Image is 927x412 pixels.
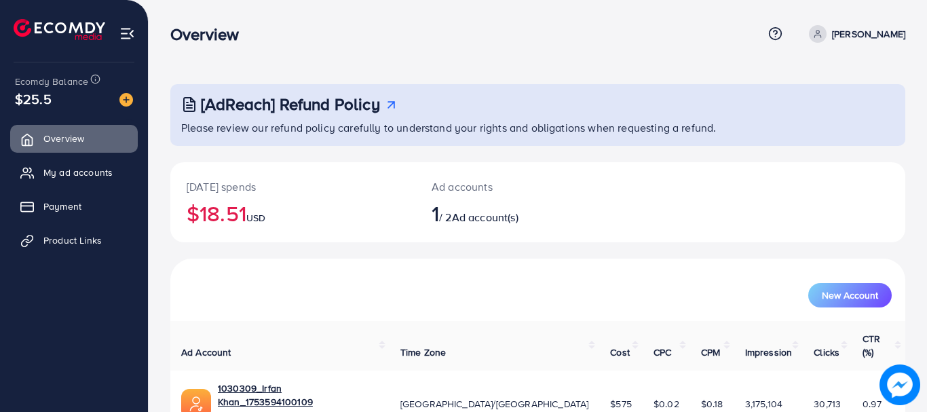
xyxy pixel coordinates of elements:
p: [PERSON_NAME] [832,26,905,42]
a: Product Links [10,227,138,254]
img: menu [119,26,135,41]
span: $0.18 [701,397,723,411]
img: image [880,365,920,405]
span: $25.5 [15,89,52,109]
h3: [AdReach] Refund Policy [201,94,380,114]
a: Payment [10,193,138,220]
span: 0.97 [863,397,882,411]
span: 1 [432,198,439,229]
span: $575 [610,397,632,411]
span: CTR (%) [863,332,880,359]
span: New Account [822,291,878,300]
a: 1030309_Irfan Khan_1753594100109 [218,381,379,409]
h3: Overview [170,24,250,44]
p: Please review our refund policy carefully to understand your rights and obligations when requesti... [181,119,897,136]
span: Impression [745,345,793,359]
a: [PERSON_NAME] [803,25,905,43]
img: image [119,93,133,107]
h2: / 2 [432,200,583,226]
span: Time Zone [400,345,446,359]
span: 3,175,104 [745,397,782,411]
span: Cost [610,345,630,359]
span: USD [246,211,265,225]
p: [DATE] spends [187,179,399,195]
p: Ad accounts [432,179,583,195]
h2: $18.51 [187,200,399,226]
a: Overview [10,125,138,152]
span: Ecomdy Balance [15,75,88,88]
span: Product Links [43,233,102,247]
span: Ad Account [181,345,231,359]
span: CPM [701,345,720,359]
span: My ad accounts [43,166,113,179]
span: Payment [43,200,81,213]
img: logo [14,19,105,40]
span: 30,713 [814,397,841,411]
button: New Account [808,283,892,307]
span: Overview [43,132,84,145]
span: [GEOGRAPHIC_DATA]/[GEOGRAPHIC_DATA] [400,397,589,411]
span: $0.02 [654,397,679,411]
span: Clicks [814,345,839,359]
span: CPC [654,345,671,359]
a: My ad accounts [10,159,138,186]
span: Ad account(s) [452,210,518,225]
